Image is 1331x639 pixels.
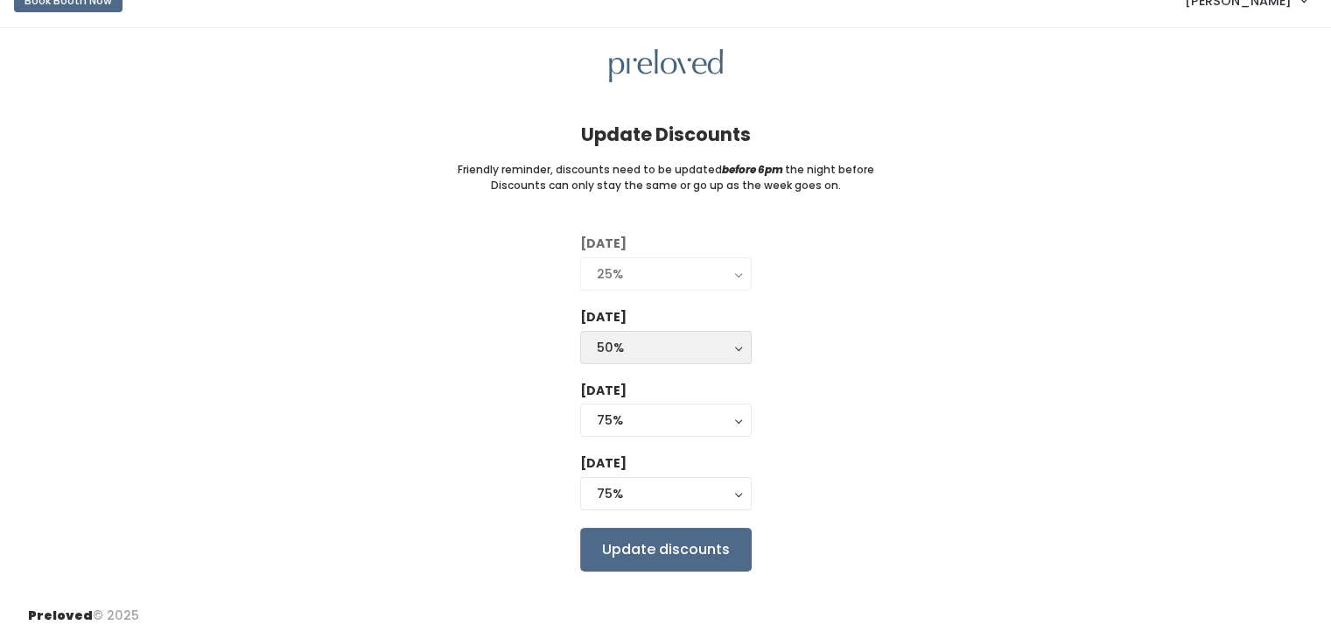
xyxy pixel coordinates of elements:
[28,593,139,625] div: © 2025
[458,162,874,178] small: Friendly reminder, discounts need to be updated the night before
[580,308,627,327] label: [DATE]
[580,331,752,364] button: 50%
[580,454,627,473] label: [DATE]
[722,162,783,177] i: before 6pm
[597,484,735,503] div: 75%
[580,235,627,253] label: [DATE]
[580,477,752,510] button: 75%
[580,257,752,291] button: 25%
[491,178,841,193] small: Discounts can only stay the same or go up as the week goes on.
[581,124,751,144] h4: Update Discounts
[580,382,627,400] label: [DATE]
[597,411,735,430] div: 75%
[597,338,735,357] div: 50%
[580,528,752,572] input: Update discounts
[597,264,735,284] div: 25%
[580,404,752,437] button: 75%
[28,607,93,624] span: Preloved
[609,49,723,83] img: preloved logo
